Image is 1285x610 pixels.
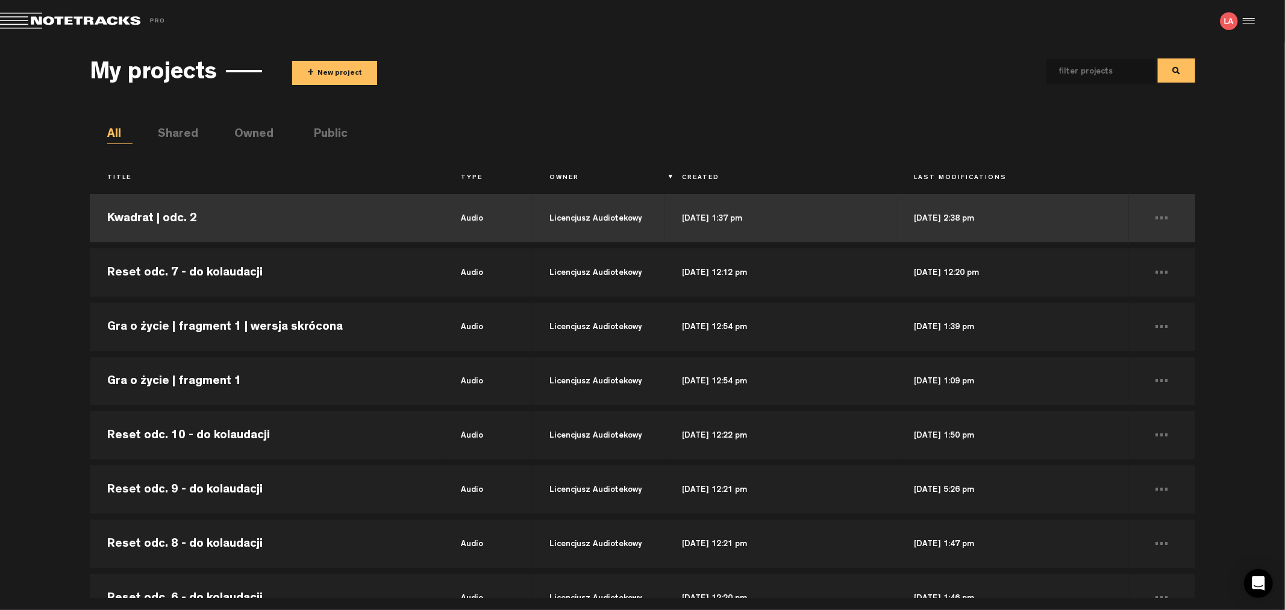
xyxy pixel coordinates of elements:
[896,354,1128,408] td: [DATE] 1:09 pm
[443,168,532,189] th: Type
[896,462,1128,517] td: [DATE] 5:26 pm
[443,245,532,300] td: audio
[90,168,443,189] th: Title
[234,126,260,144] li: Owned
[90,300,443,354] td: Gra o życie | fragment 1 | wersja skrócona
[664,462,896,517] td: [DATE] 12:21 pm
[664,354,896,408] td: [DATE] 12:54 pm
[896,517,1128,571] td: [DATE] 1:47 pm
[292,61,377,85] button: +New project
[1244,569,1273,598] div: Open Intercom Messenger
[90,61,217,87] h3: My projects
[158,126,183,144] li: Shared
[532,517,664,571] td: Licencjusz Audiotekowy
[896,245,1128,300] td: [DATE] 12:20 pm
[1129,517,1195,571] td: ...
[1129,354,1195,408] td: ...
[443,300,532,354] td: audio
[90,245,443,300] td: Reset odc. 7 - do kolaudacji
[90,462,443,517] td: Reset odc. 9 - do kolaudacji
[1129,191,1195,245] td: ...
[532,300,664,354] td: Licencjusz Audiotekowy
[90,408,443,462] td: Reset odc. 10 - do kolaudacji
[1129,245,1195,300] td: ...
[443,191,532,245] td: audio
[664,300,896,354] td: [DATE] 12:54 pm
[443,462,532,517] td: audio
[1220,12,1238,30] img: letters
[532,168,664,189] th: Owner
[896,300,1128,354] td: [DATE] 1:39 pm
[664,408,896,462] td: [DATE] 12:22 pm
[90,354,443,408] td: Gra o życie | fragment 1
[1129,300,1195,354] td: ...
[664,168,896,189] th: Created
[1129,462,1195,517] td: ...
[532,462,664,517] td: Licencjusz Audiotekowy
[307,66,314,80] span: +
[443,354,532,408] td: audio
[90,191,443,245] td: Kwadrat | odc. 2
[664,245,896,300] td: [DATE] 12:12 pm
[532,191,664,245] td: Licencjusz Audiotekowy
[896,168,1128,189] th: Last Modifications
[664,191,896,245] td: [DATE] 1:37 pm
[1047,59,1136,84] input: filter projects
[896,408,1128,462] td: [DATE] 1:50 pm
[314,126,339,144] li: Public
[896,191,1128,245] td: [DATE] 2:38 pm
[532,354,664,408] td: Licencjusz Audiotekowy
[90,517,443,571] td: Reset odc. 8 - do kolaudacji
[443,408,532,462] td: audio
[532,245,664,300] td: Licencjusz Audiotekowy
[532,408,664,462] td: Licencjusz Audiotekowy
[1129,408,1195,462] td: ...
[107,126,133,144] li: All
[443,517,532,571] td: audio
[664,517,896,571] td: [DATE] 12:21 pm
